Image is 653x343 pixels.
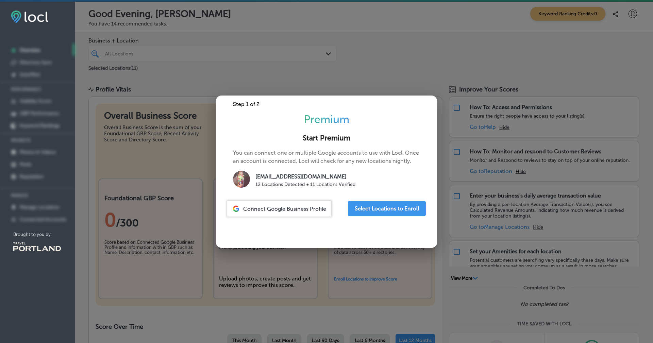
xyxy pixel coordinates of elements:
p: Brought to you by [13,232,75,237]
p: [EMAIL_ADDRESS][DOMAIN_NAME] [255,173,355,181]
button: Select Locations to Enroll [348,201,426,216]
img: Travel Portland [13,242,61,251]
p: 12 Locations Detected ● 11 Locations Verified [255,181,355,188]
div: Step 1 of 2 [216,101,437,107]
span: Premium [304,113,349,126]
p: You can connect one or multiple Google accounts to use with Locl. Once an account is connected, L... [233,149,420,190]
span: Connect Google Business Profile [243,206,326,212]
img: fda3e92497d09a02dc62c9cd864e3231.png [11,11,48,23]
h2: Start Premium [224,134,429,142]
